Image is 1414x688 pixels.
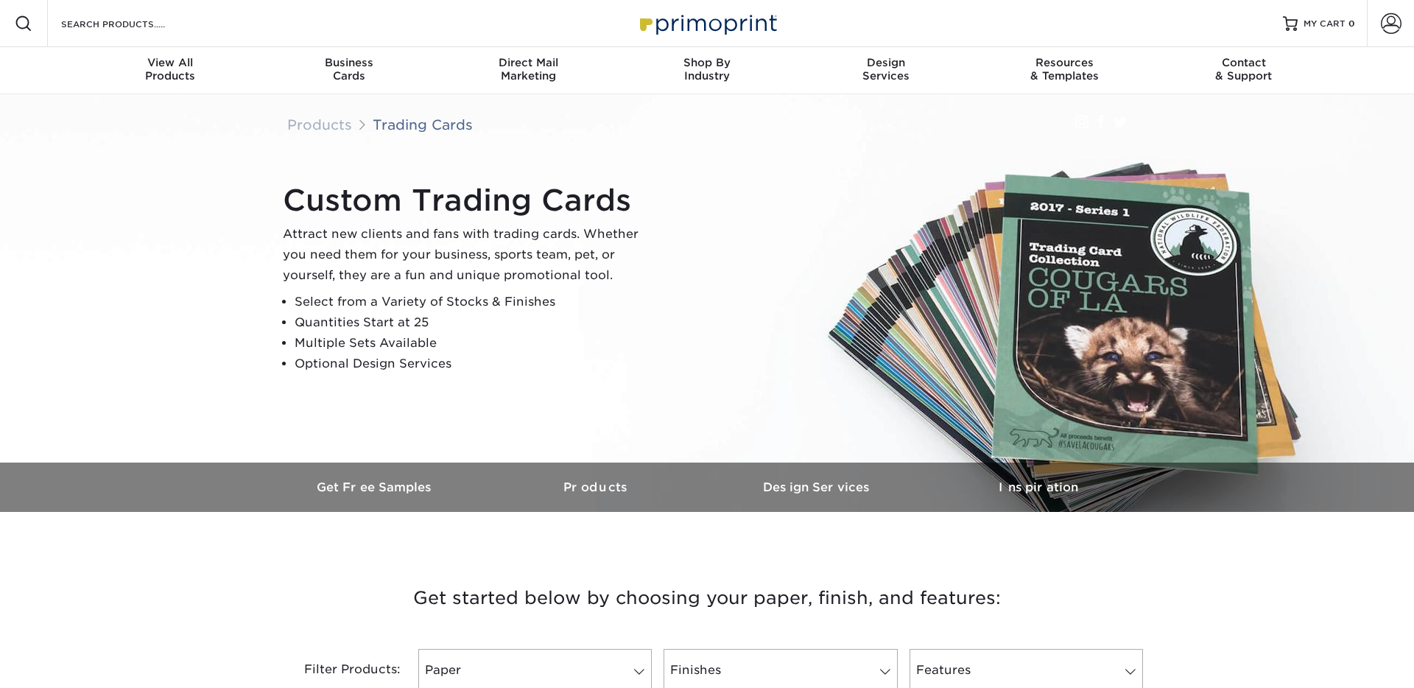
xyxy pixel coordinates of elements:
a: Products [287,116,352,133]
li: Select from a Variety of Stocks & Finishes [295,292,651,312]
h1: Custom Trading Cards [283,183,651,218]
img: Primoprint [633,7,781,39]
a: Design Services [707,463,928,512]
a: Resources& Templates [975,47,1154,94]
span: Shop By [618,56,797,69]
li: Multiple Sets Available [295,333,651,354]
a: DesignServices [796,47,975,94]
a: Trading Cards [373,116,473,133]
div: & Templates [975,56,1154,83]
h3: Design Services [707,480,928,494]
h3: Products [486,480,707,494]
a: Direct MailMarketing [439,47,618,94]
div: Products [81,56,260,83]
p: Attract new clients and fans with trading cards. Whether you need them for your business, sports ... [283,224,651,286]
span: Design [796,56,975,69]
span: Contact [1154,56,1333,69]
a: BusinessCards [260,47,439,94]
a: Products [486,463,707,512]
li: Optional Design Services [295,354,651,374]
div: Services [796,56,975,83]
a: Get Free Samples [265,463,486,512]
a: Contact& Support [1154,47,1333,94]
span: Business [260,56,439,69]
span: Resources [975,56,1154,69]
div: Marketing [439,56,618,83]
a: Inspiration [928,463,1149,512]
h3: Get Free Samples [265,480,486,494]
span: View All [81,56,260,69]
div: Industry [618,56,797,83]
li: Quantities Start at 25 [295,312,651,333]
span: Direct Mail [439,56,618,69]
div: & Support [1154,56,1333,83]
a: Shop ByIndustry [618,47,797,94]
span: 0 [1348,18,1355,29]
span: MY CART [1304,18,1346,30]
div: Cards [260,56,439,83]
h3: Get started below by choosing your paper, finish, and features: [276,565,1138,631]
a: View AllProducts [81,47,260,94]
h3: Inspiration [928,480,1149,494]
input: SEARCH PRODUCTS..... [60,15,203,32]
